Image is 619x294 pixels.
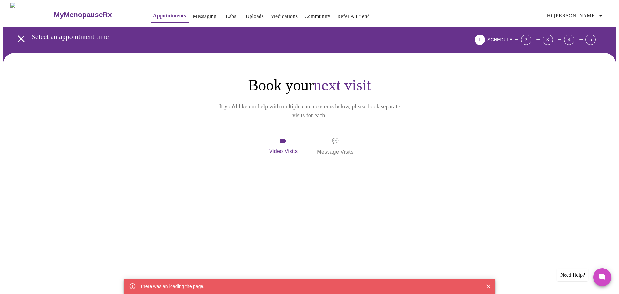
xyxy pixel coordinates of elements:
button: Labs [221,10,241,23]
button: Refer a Friend [335,10,373,23]
span: message [332,137,339,146]
div: There was an loading the page. [140,280,205,292]
span: next visit [314,76,371,94]
button: Messaging [190,10,219,23]
div: 2 [521,35,531,45]
div: 3 [543,35,553,45]
div: 5 [585,35,596,45]
span: Video Visits [265,137,301,156]
button: Close [484,282,493,290]
h3: MyMenopauseRx [54,11,112,19]
span: Hi [PERSON_NAME] [547,11,604,20]
a: MyMenopauseRx [53,4,138,26]
button: Community [302,10,333,23]
div: 4 [564,35,574,45]
a: Uploads [246,12,264,21]
button: Hi [PERSON_NAME] [545,9,607,22]
p: If you'd like our help with multiple care concerns below, please book separate visits for each. [210,102,409,120]
a: Labs [226,12,236,21]
a: Messaging [193,12,216,21]
div: 1 [475,35,485,45]
div: Need Help? [557,269,588,281]
img: MyMenopauseRx Logo [10,3,53,27]
a: Appointments [153,11,186,20]
span: SCHEDULE [487,37,512,42]
a: Community [304,12,330,21]
button: Appointments [151,9,189,23]
h3: Select an appointment time [32,33,439,41]
button: Medications [268,10,300,23]
button: Uploads [243,10,267,23]
a: Medications [270,12,298,21]
button: Messages [593,268,611,286]
h1: Book your [181,76,438,95]
a: Refer a Friend [337,12,370,21]
span: Message Visits [317,137,354,157]
button: open drawer [12,29,31,48]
